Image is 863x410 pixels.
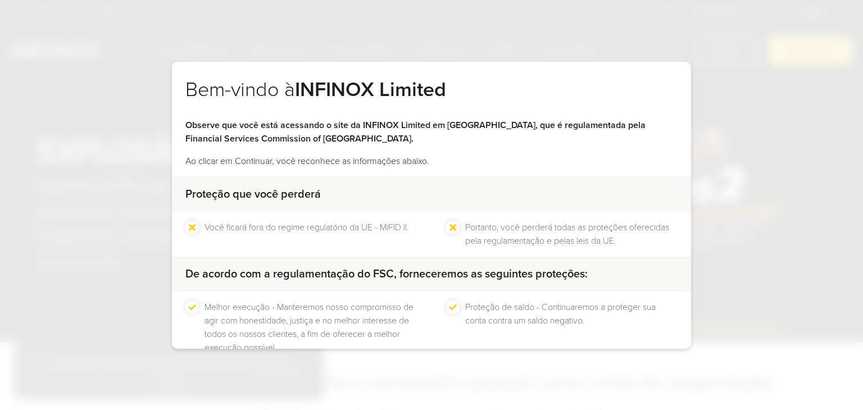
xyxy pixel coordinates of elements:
[185,154,678,168] p: Ao clicar em Continuar, você reconhece as informações abaixo.
[185,267,588,281] strong: De acordo com a regulamentação do FSC, forneceremos as seguintes proteções:
[465,300,678,354] li: Proteção de saldo - Continuaremos a proteger sua conta contra um saldo negativo.
[185,78,678,119] h2: Bem-vindo à
[465,221,678,248] li: Portanto, você perderá todas as proteções oferecidas pela regulamentação e pelas leis da UE.
[295,78,446,102] strong: INFINOX Limited
[185,120,646,144] strong: Observe que você está acessando o site da INFINOX Limited em [GEOGRAPHIC_DATA], que é regulamenta...
[205,221,408,248] li: Você ficará fora do regime regulatório da UE - MiFID II.
[205,300,417,354] li: Melhor execução - Manteremos nosso compromisso de agir com honestidade, justiça e no melhor inter...
[185,188,321,201] strong: Proteção que você perderá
